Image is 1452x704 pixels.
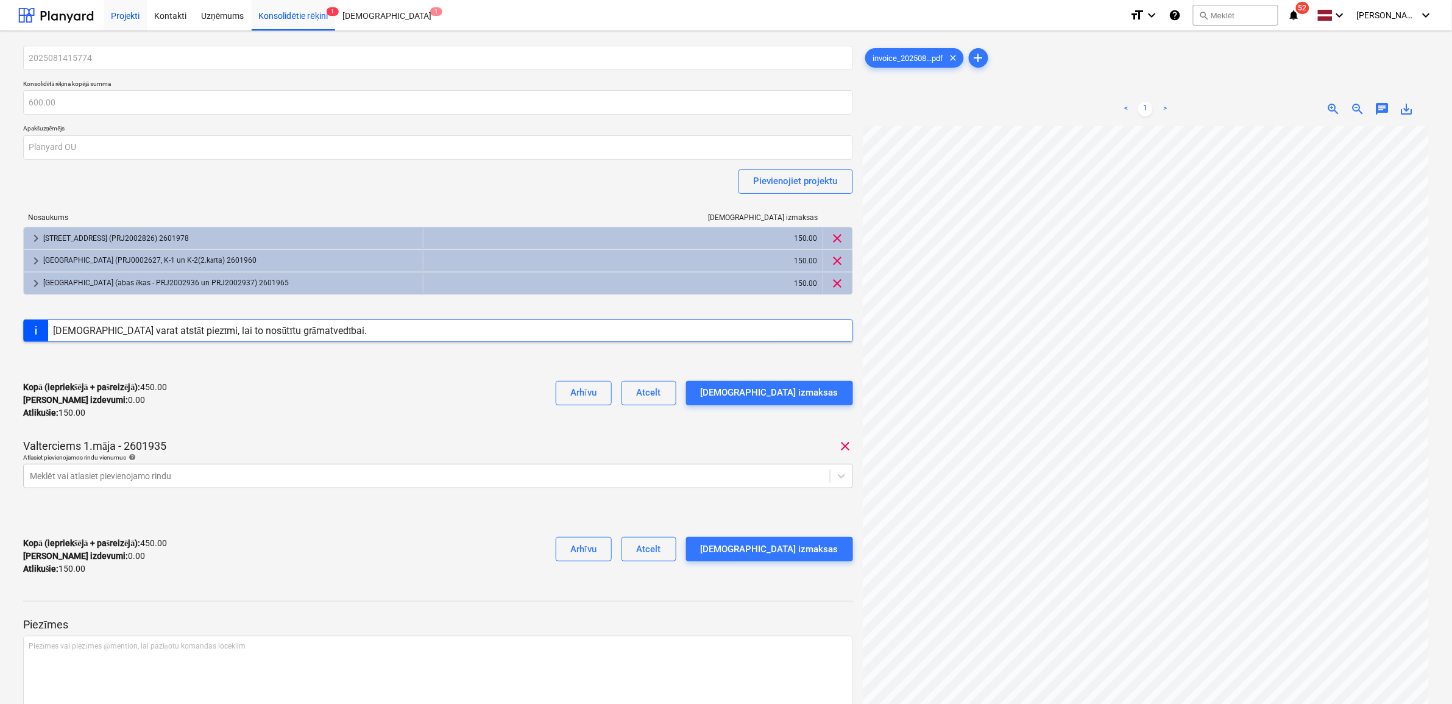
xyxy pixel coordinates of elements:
p: Konsolidētā rēķina kopējā summa [23,80,853,90]
strong: Atlikušie : [23,564,58,574]
strong: [PERSON_NAME] izdevumi : [23,395,128,405]
div: Atcelt [637,385,661,400]
div: Arhīvu [571,385,597,400]
a: Page 1 is your current page [1138,102,1153,116]
div: [DEMOGRAPHIC_DATA] izmaksas [701,541,838,557]
span: keyboard_arrow_right [29,276,43,291]
input: Konsolidētā rēķina kopējā summa [23,90,853,115]
button: Atcelt [622,381,676,405]
span: keyboard_arrow_right [29,231,43,246]
strong: [PERSON_NAME] izdevumi : [23,551,128,561]
div: Nosaukums [23,213,423,222]
strong: Kopā (iepriekšējā + pašreizējā) : [23,382,140,392]
button: [DEMOGRAPHIC_DATA] izmaksas [686,537,853,561]
span: chat [1375,102,1390,116]
span: clear [830,231,845,246]
div: [DEMOGRAPHIC_DATA] izmaksas [701,385,838,400]
button: Pievienojiet projektu [738,169,853,194]
div: [GEOGRAPHIC_DATA] (PRJ0002627, K-1 un K-2(2.kārta) 2601960 [43,251,418,271]
p: Valterciems 1.māja - 2601935 [23,439,166,453]
a: Previous page [1119,102,1133,116]
div: Arhīvu [571,541,597,557]
a: Next page [1158,102,1172,116]
p: 450.00 [23,381,167,394]
span: clear [838,439,853,453]
button: Arhīvu [556,537,612,561]
p: Apakšuzņēmējs [23,124,853,135]
span: add [971,51,986,65]
div: [DEMOGRAPHIC_DATA] varat atstāt piezīmi, lai to nosūtītu grāmatvedībai. [53,325,367,336]
p: Piezīmes [23,617,853,632]
button: Atcelt [622,537,676,561]
div: invoice_202508...pdf [865,48,964,68]
p: 0.00 [23,394,145,407]
span: save_alt [1400,102,1414,116]
p: 0.00 [23,550,145,563]
div: [DEMOGRAPHIC_DATA] izmaksas [423,213,824,222]
span: keyboard_arrow_right [29,254,43,268]
span: clear [830,254,845,268]
span: 1 [327,7,339,16]
p: 150.00 [23,563,85,575]
button: [DEMOGRAPHIC_DATA] izmaksas [686,381,853,405]
input: Apakšuzņēmējs [23,135,853,160]
div: 150.00 [428,274,818,293]
div: [GEOGRAPHIC_DATA] (abas ēkas - PRJ2002936 un PRJ2002937) 2601965 [43,274,418,293]
span: zoom_out [1351,102,1365,116]
div: Atlasiet pievienojamos rindu vienumus [23,453,853,461]
div: 150.00 [428,229,818,248]
p: 150.00 [23,407,85,419]
p: 450.00 [23,537,167,550]
input: Apvienotā rēķina nosaukums [23,46,853,70]
span: clear [830,276,845,291]
span: 1 [430,7,442,16]
strong: Kopā (iepriekšējā + pašreizējā) : [23,538,140,548]
span: clear [946,51,961,65]
span: help [126,453,136,461]
div: [STREET_ADDRESS] (PRJ2002826) 2601978 [43,229,418,248]
div: 150.00 [428,251,818,271]
div: Atcelt [637,541,661,557]
span: zoom_in [1326,102,1341,116]
div: Pievienojiet projektu [754,173,838,189]
button: Arhīvu [556,381,612,405]
span: invoice_202508...pdf [866,54,951,63]
strong: Atlikušie : [23,408,58,418]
